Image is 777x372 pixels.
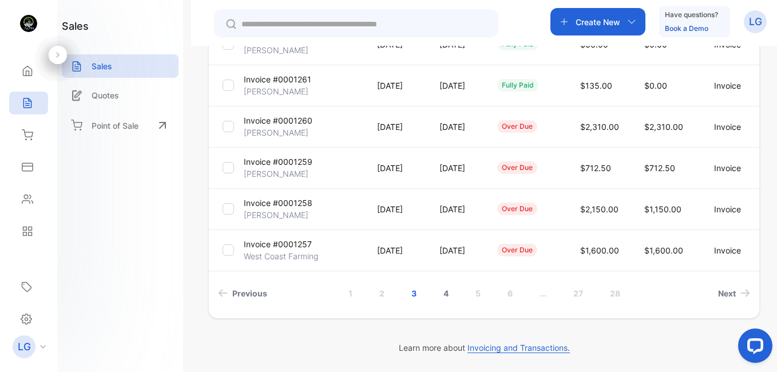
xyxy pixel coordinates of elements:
[244,114,312,126] p: Invoice #0001260
[92,60,112,72] p: Sales
[244,44,308,56] p: [PERSON_NAME]
[244,197,312,209] p: Invoice #0001258
[494,283,526,304] a: Page 6
[62,113,179,138] a: Point of Sale
[462,283,494,304] a: Page 5
[580,39,608,49] span: $66.00
[713,283,755,304] a: Next page
[644,204,681,214] span: $1,150.00
[580,81,612,90] span: $135.00
[744,8,767,35] button: LG
[749,14,762,29] p: LG
[665,24,708,33] a: Book a Demo
[580,204,619,214] span: $2,150.00
[497,79,538,92] div: fully paid
[497,120,537,133] div: over due
[596,283,634,304] a: Page 28
[92,120,138,132] p: Point of Sale
[714,80,748,92] p: Invoice
[550,8,645,35] button: Create New
[439,121,474,133] p: [DATE]
[62,18,89,34] h1: sales
[497,161,537,174] div: over due
[497,203,537,215] div: over due
[20,15,37,32] img: logo
[644,163,675,173] span: $712.50
[244,250,318,262] p: West Coast Farming
[580,163,611,173] span: $712.50
[18,339,31,354] p: LG
[439,80,474,92] p: [DATE]
[665,9,718,21] p: Have questions?
[714,244,748,256] p: Invoice
[62,54,179,78] a: Sales
[560,283,597,304] a: Page 27
[244,85,308,97] p: [PERSON_NAME]
[439,203,474,215] p: [DATE]
[62,84,179,107] a: Quotes
[644,39,667,49] span: $0.00
[232,287,267,299] span: Previous
[644,81,667,90] span: $0.00
[244,156,312,168] p: Invoice #0001259
[439,244,474,256] p: [DATE]
[377,244,416,256] p: [DATE]
[439,162,474,174] p: [DATE]
[714,121,748,133] p: Invoice
[580,122,619,132] span: $2,310.00
[213,283,272,304] a: Previous page
[430,283,462,304] a: Page 4
[497,244,537,256] div: over due
[714,203,748,215] p: Invoice
[377,203,416,215] p: [DATE]
[718,287,736,299] span: Next
[377,121,416,133] p: [DATE]
[244,238,312,250] p: Invoice #0001257
[366,283,398,304] a: Page 2
[377,80,416,92] p: [DATE]
[644,122,683,132] span: $2,310.00
[398,283,430,304] a: Page 3 is your current page
[209,283,759,304] ul: Pagination
[244,126,308,138] p: [PERSON_NAME]
[377,162,416,174] p: [DATE]
[526,283,560,304] a: Jump forward
[467,343,570,353] span: Invoicing and Transactions.
[92,89,119,101] p: Quotes
[335,283,366,304] a: Page 1
[244,73,311,85] p: Invoice #0001261
[644,246,683,255] span: $1,600.00
[729,324,777,372] iframe: LiveChat chat widget
[208,342,760,354] p: Learn more about
[580,246,619,255] span: $1,600.00
[576,16,620,28] p: Create New
[244,209,308,221] p: [PERSON_NAME]
[714,162,748,174] p: Invoice
[244,168,308,180] p: [PERSON_NAME]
